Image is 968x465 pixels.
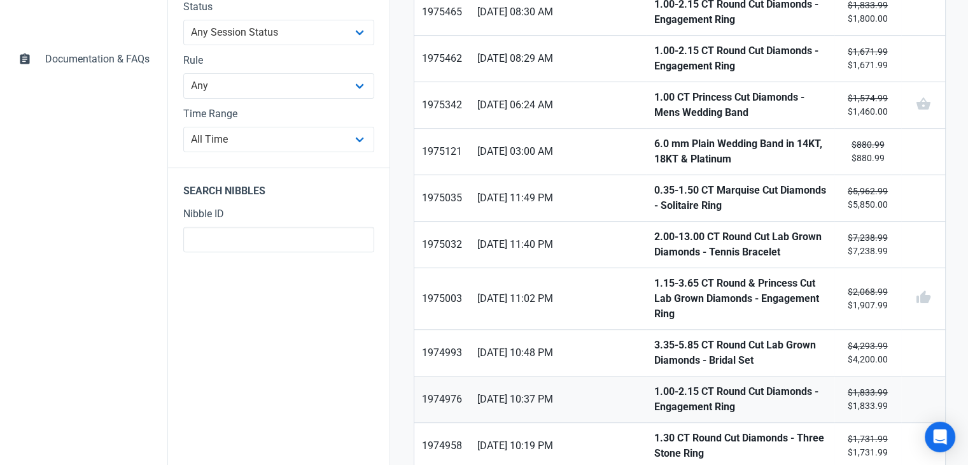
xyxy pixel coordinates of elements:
legend: Search Nibbles [168,168,389,206]
s: $1,833.99 [848,387,888,397]
span: [DATE] 10:37 PM [477,392,639,407]
strong: 1.00 CT Princess Cut Diamonds - Mens Wedding Band [654,90,827,120]
a: $7,238.99$7,238.99 [834,222,901,268]
a: 1974993 [414,330,470,376]
a: 2.00-13.00 CT Round Cut Lab Grown Diamonds - Tennis Bracelet [647,222,834,268]
a: 3.35-5.85 CT Round Cut Lab Grown Diamonds - Bridal Set [647,330,834,376]
a: $1,574.99$1,460.00 [834,82,901,128]
s: $1,671.99 [848,46,888,57]
s: $4,293.99 [848,341,888,351]
a: $880.99$880.99 [834,129,901,175]
small: $880.99 [842,138,894,165]
span: [DATE] 06:24 AM [477,97,639,113]
strong: 1.00-2.15 CT Round Cut Diamonds - Engagement Ring [654,43,827,74]
s: $1,574.99 [848,93,888,103]
strong: 1.00-2.15 CT Round Cut Diamonds - Engagement Ring [654,384,827,415]
a: [DATE] 06:24 AM [470,82,647,128]
small: $5,850.00 [842,185,894,211]
a: 1975462 [414,36,470,82]
a: 1.00-2.15 CT Round Cut Diamonds - Engagement Ring [647,376,834,422]
a: $4,293.99$4,200.00 [834,330,901,376]
a: [DATE] 10:48 PM [470,330,647,376]
span: [DATE] 11:02 PM [477,291,639,306]
s: $7,238.99 [848,232,888,243]
a: [DATE] 11:49 PM [470,175,647,221]
label: Rule [183,53,374,68]
small: $7,238.99 [842,231,894,258]
s: $2,068.99 [848,287,888,297]
span: [DATE] 08:29 AM [477,51,639,66]
a: 1975035 [414,175,470,221]
span: [DATE] 11:49 PM [477,190,639,206]
s: $5,962.99 [848,186,888,196]
strong: 3.35-5.85 CT Round Cut Lab Grown Diamonds - Bridal Set [654,338,827,368]
a: $1,833.99$1,833.99 [834,376,901,422]
s: $880.99 [851,139,884,150]
span: [DATE] 03:00 AM [477,144,639,159]
span: shopping_basket [915,96,930,111]
a: 1975121 [414,129,470,175]
span: [DATE] 10:19 PM [477,438,639,454]
a: thumb_up [901,268,945,329]
a: 1975342 [414,82,470,128]
a: [DATE] 08:29 AM [470,36,647,82]
a: [DATE] 11:40 PM [470,222,647,268]
span: thumb_up [915,290,930,305]
div: Open Intercom Messenger [925,422,955,452]
a: 6.0 mm Plain Wedding Band in 14KT, 18KT & Platinum [647,129,834,175]
strong: 1.30 CT Round Cut Diamonds - Three Stone Ring [654,431,827,461]
strong: 6.0 mm Plain Wedding Band in 14KT, 18KT & Platinum [654,136,827,167]
label: Time Range [183,106,374,122]
a: 1.00 CT Princess Cut Diamonds - Mens Wedding Band [647,82,834,128]
a: 1975003 [414,268,470,329]
label: Nibble ID [183,206,374,222]
span: assignment [18,52,31,64]
strong: 0.35-1.50 CT Marquise Cut Diamonds - Solitaire Ring [654,183,827,213]
a: 1.00-2.15 CT Round Cut Diamonds - Engagement Ring [647,36,834,82]
s: $1,731.99 [848,434,888,444]
a: [DATE] 03:00 AM [470,129,647,175]
span: [DATE] 08:30 AM [477,4,639,20]
span: [DATE] 10:48 PM [477,345,639,361]
a: assignmentDocumentation & FAQs [10,44,157,75]
small: $1,833.99 [842,386,894,413]
small: $4,200.00 [842,340,894,366]
a: $1,671.99$1,671.99 [834,36,901,82]
a: $2,068.99$1,907.99 [834,268,901,329]
small: $1,460.00 [842,92,894,118]
small: $1,671.99 [842,45,894,72]
strong: 2.00-13.00 CT Round Cut Lab Grown Diamonds - Tennis Bracelet [654,229,827,260]
strong: 1.15-3.65 CT Round & Princess Cut Lab Grown Diamonds - Engagement Ring [654,276,827,322]
span: Documentation & FAQs [45,52,150,67]
a: [DATE] 11:02 PM [470,268,647,329]
a: 1.15-3.65 CT Round & Princess Cut Lab Grown Diamonds - Engagement Ring [647,268,834,329]
small: $1,731.99 [842,433,894,459]
small: $1,907.99 [842,285,894,312]
a: $5,962.99$5,850.00 [834,175,901,221]
a: [DATE] 10:37 PM [470,376,647,422]
a: 0.35-1.50 CT Marquise Cut Diamonds - Solitaire Ring [647,175,834,221]
a: 1974976 [414,376,470,422]
a: shopping_basket [901,82,945,128]
a: 1975032 [414,222,470,268]
span: [DATE] 11:40 PM [477,237,639,252]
